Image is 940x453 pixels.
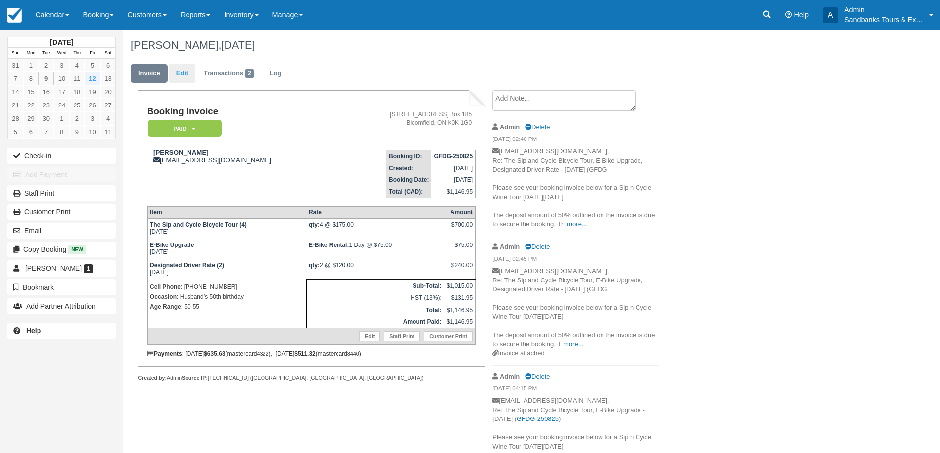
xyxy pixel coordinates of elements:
a: 12 [85,72,100,85]
td: [DATE] [147,239,306,259]
a: 28 [8,112,23,125]
td: [DATE] [147,259,306,279]
a: 7 [38,125,54,139]
em: [DATE] 02:45 PM [492,255,659,266]
a: Customer Print [7,204,116,220]
a: 31 [8,59,23,72]
a: 1 [23,59,38,72]
a: 3 [54,59,69,72]
th: Booking Date: [386,174,432,186]
a: 10 [85,125,100,139]
strong: qty [309,262,320,269]
a: 10 [54,72,69,85]
a: 11 [70,72,85,85]
div: A [823,7,838,23]
h1: Booking Invoice [147,106,338,117]
em: [DATE] 04:15 PM [492,384,659,395]
a: Staff Print [7,185,116,201]
a: 29 [23,112,38,125]
a: 1 [54,112,69,125]
strong: The Sip and Cycle Bicycle Tour (4) [150,221,247,228]
a: 25 [70,99,85,112]
button: Add Payment [7,167,116,182]
strong: Occasion [150,293,177,300]
a: 17 [54,85,69,99]
strong: Admin [500,243,520,250]
b: Help [26,327,41,335]
a: Customer Print [424,331,473,341]
span: [DATE] [221,39,255,51]
p: [EMAIL_ADDRESS][DOMAIN_NAME], Re: The Sip and Cycle Bicycle Tour, E-Bike Upgrade, Designated Driv... [492,147,659,229]
span: Help [794,11,809,19]
strong: Age Range [150,303,181,310]
a: Delete [525,123,550,131]
th: Amount Paid: [306,316,444,328]
a: 6 [100,59,115,72]
strong: Admin [500,373,520,380]
button: Check-in [7,148,116,164]
a: 2 [70,112,85,125]
a: 11 [100,125,115,139]
a: 21 [8,99,23,112]
td: $1,146.95 [444,304,476,316]
a: 14 [8,85,23,99]
small: 4322 [257,351,269,357]
span: 2 [245,69,254,78]
div: Invoice attached [492,349,659,358]
a: 9 [38,72,54,85]
a: Log [263,64,289,83]
a: 22 [23,99,38,112]
th: Sun [8,48,23,59]
a: 5 [85,59,100,72]
span: New [68,245,86,254]
a: 6 [23,125,38,139]
strong: Source IP: [182,375,208,381]
a: 16 [38,85,54,99]
button: Bookmark [7,279,116,295]
a: 13 [100,72,115,85]
strong: Admin [500,123,520,131]
a: 19 [85,85,100,99]
strong: E-Bike Rental [309,242,349,248]
div: : [DATE] (mastercard ), [DATE] (mastercard ) [147,350,476,357]
strong: E-Bike Upgrade [150,242,194,248]
th: Wed [54,48,69,59]
div: $75.00 [447,242,473,256]
td: $1,146.95 [444,316,476,328]
td: [DATE] [147,219,306,239]
a: Help [7,323,116,339]
a: 24 [54,99,69,112]
a: Edit [359,331,380,341]
img: checkfront-main-nav-mini-logo.png [7,8,22,23]
th: Sub-Total: [306,280,444,292]
a: [PERSON_NAME] 1 [7,260,116,276]
em: Paid [148,120,222,137]
button: Copy Booking New [7,242,116,257]
strong: [DATE] [50,38,73,46]
strong: Designated Driver Rate (2) [150,262,224,269]
a: Delete [525,243,550,250]
th: Mon [23,48,38,59]
a: 27 [100,99,115,112]
a: Staff Print [384,331,420,341]
a: Edit [169,64,195,83]
strong: GFDG-250825 [434,153,473,160]
td: $1,146.95 [431,186,475,198]
strong: qty [309,221,320,228]
p: Sandbanks Tours & Experiences [844,15,923,25]
p: : 50-55 [150,302,304,312]
a: Invoice [131,64,168,83]
th: Booking ID: [386,150,432,163]
a: more... [567,220,587,228]
th: Total (CAD): [386,186,432,198]
small: 8440 [347,351,359,357]
a: 3 [85,112,100,125]
th: Rate [306,207,444,219]
a: 9 [70,125,85,139]
td: $131.95 [444,292,476,304]
div: Admin [TECHNICAL_ID] ([GEOGRAPHIC_DATA], [GEOGRAPHIC_DATA], [GEOGRAPHIC_DATA]) [138,374,485,382]
td: [DATE] [431,174,475,186]
td: 4 @ $175.00 [306,219,444,239]
a: 8 [54,125,69,139]
strong: $511.32 [294,350,315,357]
